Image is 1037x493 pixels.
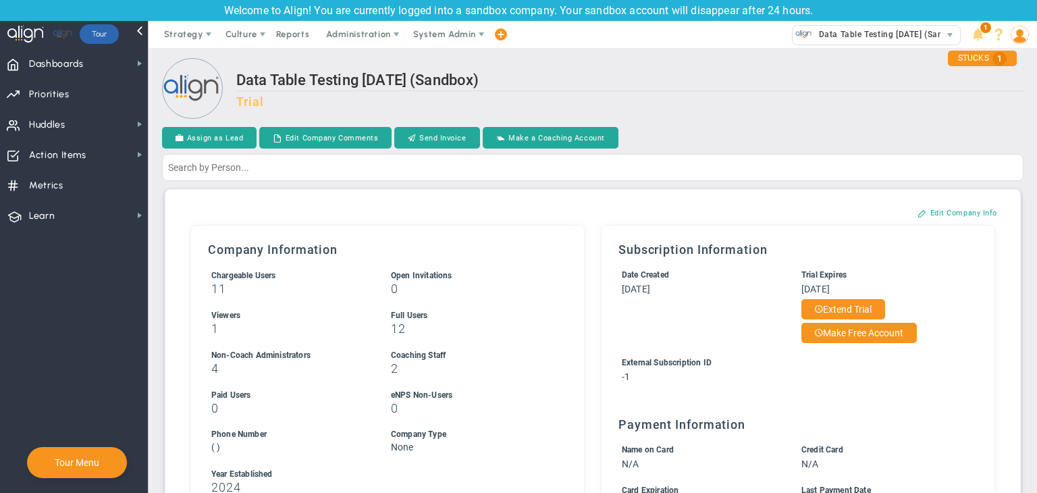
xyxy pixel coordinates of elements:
span: Reports [269,21,317,48]
span: Year Established [211,469,273,479]
button: Edit Company Comments [259,127,392,149]
span: ) [217,442,220,452]
button: Make a Coaching Account [483,127,618,149]
input: Search by Person... [162,154,1023,181]
h3: Payment Information [618,417,978,432]
li: Announcements [967,21,988,48]
div: STUCKS [948,51,1017,66]
span: Paid Users [211,390,251,400]
span: Dashboards [29,50,84,78]
h3: Subscription Information [618,242,978,257]
div: External Subscription ID [622,357,956,369]
h3: 0 [211,402,366,415]
span: Action Items [29,141,86,170]
div: Name on Card [622,444,776,457]
span: Metrics [29,172,63,200]
span: Strategy [164,29,203,39]
button: Extend Trial [801,299,885,319]
img: 64089.Person.photo [1011,26,1029,44]
span: -1 [622,371,630,382]
span: [DATE] [622,284,650,294]
span: ( [211,442,215,452]
button: Send Invoice [394,127,479,149]
span: Data Table Testing [DATE] (Sandbox) [812,26,966,43]
span: Chargeable Users [211,271,276,280]
h3: 0 [391,402,546,415]
li: Help & Frequently Asked Questions (FAQ) [988,21,1009,48]
img: 33593.Company.photo [795,26,812,43]
h3: 0 [391,282,546,295]
span: 1 [992,52,1007,66]
span: Non-Coach Administrators [211,351,311,360]
span: [DATE] [801,284,830,294]
button: Tour Menu [51,457,103,469]
div: Phone Number [211,428,366,441]
button: Assign as Lead [162,127,257,149]
span: eNPS Non-Users [391,390,452,400]
span: N/A [622,459,639,469]
span: Huddles [29,111,65,139]
div: Trial Expires [801,269,956,282]
h3: 12 [391,322,546,335]
span: Open Invitations [391,271,452,280]
span: Priorities [29,80,70,109]
span: System Admin [413,29,476,39]
h2: Data Table Testing [DATE] (Sandbox) [236,72,1023,91]
span: Viewers [211,311,240,320]
span: Administration [326,29,390,39]
img: Loading... [162,58,223,119]
button: Edit Company Info [904,202,1011,224]
h3: Company Information [208,242,567,257]
h3: 2 [391,362,546,375]
span: Coaching Staff [391,351,446,360]
span: select [940,26,960,45]
h3: Trial [236,95,1023,109]
span: Learn [29,202,55,230]
span: Culture [225,29,257,39]
button: Make Free Account [801,323,917,343]
div: Date Created [622,269,776,282]
span: None [391,442,414,452]
h3: 1 [211,322,366,335]
span: N/A [801,459,818,469]
div: Credit Card [801,444,956,457]
div: Company Type [391,428,546,441]
h3: 11 [211,282,366,295]
h3: 4 [211,362,366,375]
label: Includes Users + Open Invitations, excludes Coaching Staff [211,269,276,280]
span: 1 [980,22,991,33]
span: Full Users [391,311,428,320]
